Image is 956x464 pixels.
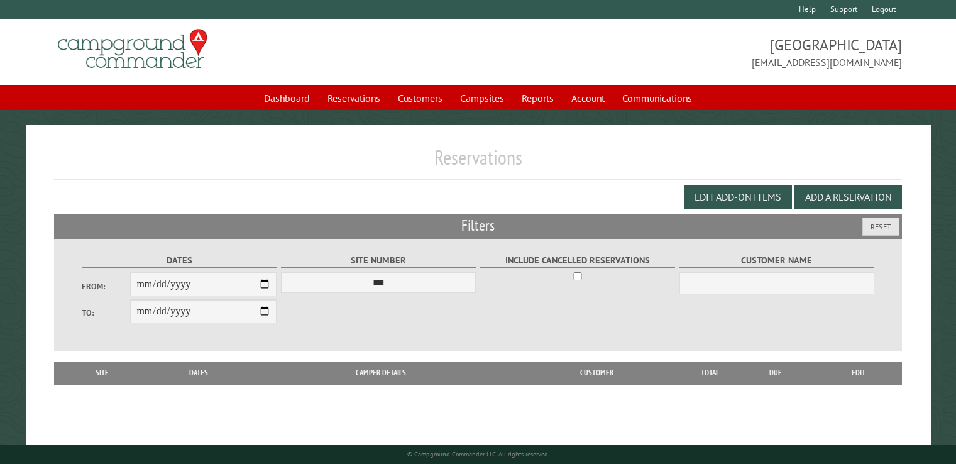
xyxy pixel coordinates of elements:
label: From: [82,280,131,292]
th: Dates [144,362,253,384]
a: Dashboard [256,86,317,110]
label: Site Number [281,253,476,268]
th: Customer [508,362,685,384]
a: Reservations [320,86,388,110]
a: Campsites [453,86,512,110]
th: Site [60,362,144,384]
button: Add a Reservation [794,185,902,209]
a: Account [564,86,612,110]
th: Camper Details [253,362,508,384]
label: Dates [82,253,277,268]
th: Total [685,362,735,384]
label: Customer Name [679,253,875,268]
button: Edit Add-on Items [684,185,792,209]
a: Reports [514,86,561,110]
th: Due [735,362,816,384]
label: Include Cancelled Reservations [480,253,676,268]
small: © Campground Commander LLC. All rights reserved. [407,450,549,458]
h1: Reservations [54,145,902,180]
a: Communications [615,86,700,110]
span: [GEOGRAPHIC_DATA] [EMAIL_ADDRESS][DOMAIN_NAME] [478,35,902,70]
a: Customers [390,86,450,110]
h2: Filters [54,214,902,238]
button: Reset [862,218,899,236]
label: To: [82,307,131,319]
img: Campground Commander [54,25,211,74]
th: Edit [816,362,902,384]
